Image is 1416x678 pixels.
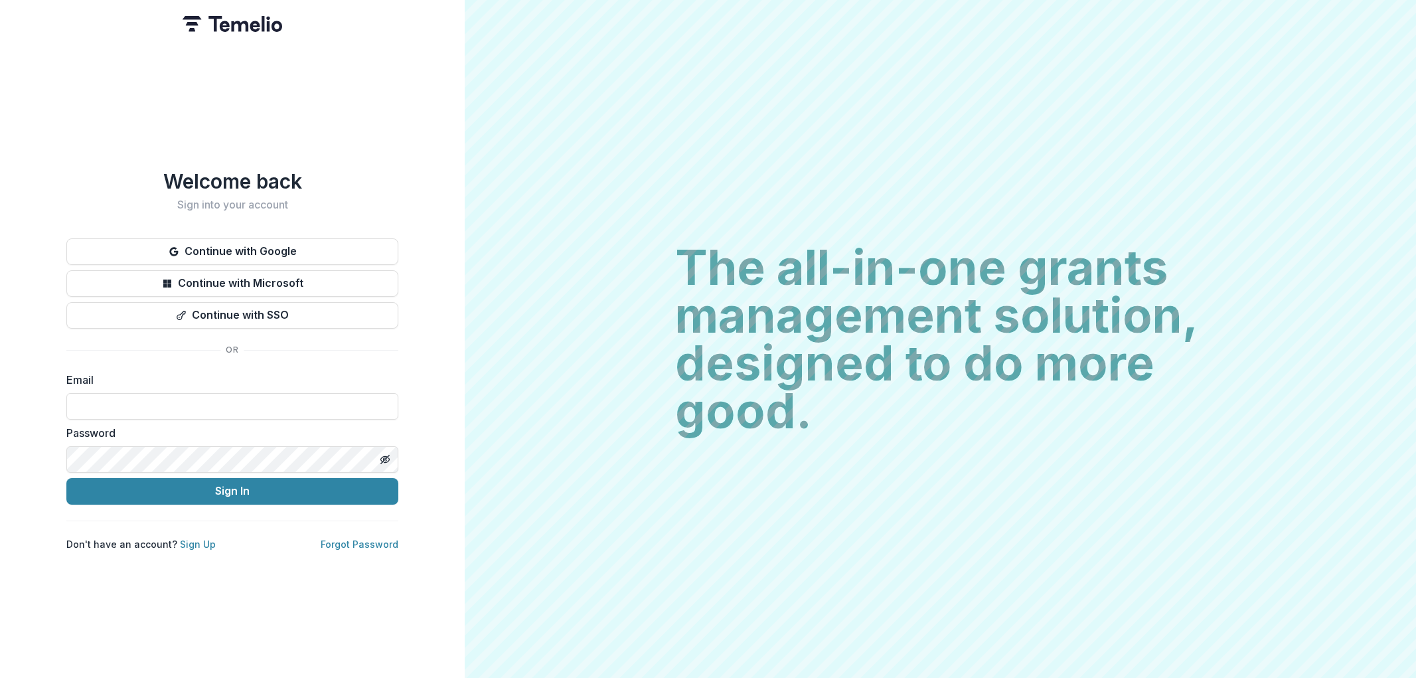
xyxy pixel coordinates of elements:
h1: Welcome back [66,169,398,193]
p: Don't have an account? [66,537,216,551]
button: Sign In [66,478,398,505]
button: Toggle password visibility [374,449,396,470]
button: Continue with Google [66,238,398,265]
a: Sign Up [180,539,216,550]
label: Password [66,425,390,441]
h2: Sign into your account [66,199,398,211]
img: Temelio [183,16,282,32]
label: Email [66,372,390,388]
a: Forgot Password [321,539,398,550]
button: Continue with SSO [66,302,398,329]
button: Continue with Microsoft [66,270,398,297]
